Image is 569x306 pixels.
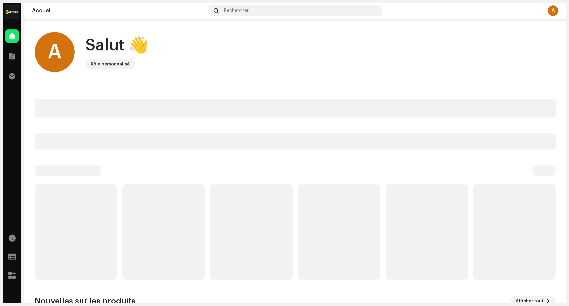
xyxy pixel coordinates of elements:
div: A [35,32,75,72]
div: Rôle personnalisé [91,60,130,68]
div: Salut 👋 [85,35,148,56]
div: Accueil [32,8,206,13]
div: A [548,5,558,16]
span: Rechercher [224,8,249,13]
img: 6b198820-6d9f-4d8e-bd7e-78ab9e57ca24 [5,5,19,19]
